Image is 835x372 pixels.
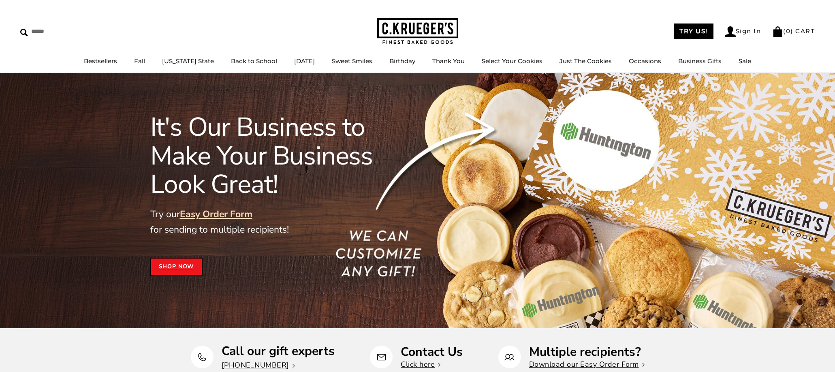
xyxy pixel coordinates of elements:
[197,352,207,362] img: Call our gift experts
[401,346,463,358] p: Contact Us
[739,57,751,65] a: Sale
[162,57,214,65] a: [US_STATE] State
[772,27,815,35] a: (0) CART
[222,360,295,370] a: [PHONE_NUMBER]
[150,207,408,237] p: Try our for sending to multiple recipients!
[150,258,203,276] a: Shop Now
[504,352,515,362] img: Multiple recipients?
[401,359,440,369] a: Click here
[294,57,315,65] a: [DATE]
[786,27,791,35] span: 0
[150,113,408,199] h1: It's Our Business to Make Your Business Look Great!
[20,29,28,36] img: Search
[376,352,387,362] img: Contact Us
[678,57,722,65] a: Business Gifts
[772,26,783,37] img: Bag
[529,359,645,369] a: Download our Easy Order Form
[725,26,736,37] img: Account
[629,57,661,65] a: Occasions
[84,57,117,65] a: Bestsellers
[529,346,645,358] p: Multiple recipients?
[674,24,713,39] a: TRY US!
[180,208,252,220] a: Easy Order Form
[482,57,542,65] a: Select Your Cookies
[332,57,372,65] a: Sweet Smiles
[134,57,145,65] a: Fall
[432,57,465,65] a: Thank You
[20,25,117,38] input: Search
[377,18,458,45] img: C.KRUEGER'S
[222,345,335,357] p: Call our gift experts
[389,57,415,65] a: Birthday
[725,26,761,37] a: Sign In
[560,57,612,65] a: Just The Cookies
[231,57,277,65] a: Back to School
